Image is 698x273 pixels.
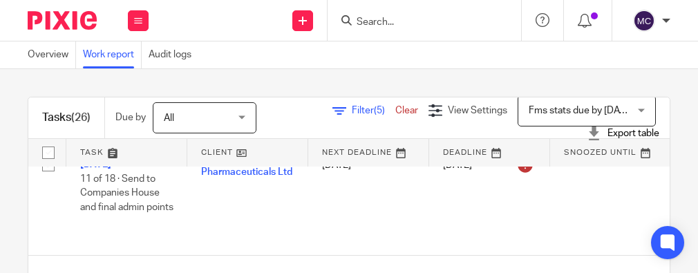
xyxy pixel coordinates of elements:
[395,106,418,115] a: Clear
[633,10,655,32] img: svg%3E
[529,106,633,115] span: Fms stats due by [DATE]
[164,113,174,123] span: All
[83,41,142,68] a: Work report
[374,106,385,115] span: (5)
[115,111,146,124] p: Due by
[149,41,198,68] a: Audit logs
[587,126,659,140] div: Export table
[28,41,76,68] a: Overview
[71,112,91,123] span: (26)
[355,17,480,29] input: Search
[201,153,292,177] a: Esteve Pharmaceuticals Ltd
[80,174,173,212] span: 11 of 18 · Send to Companies House and final admin points
[28,11,97,30] img: Pixie
[448,106,507,115] span: View Settings
[42,111,91,125] h1: Tasks
[352,106,395,115] span: Filter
